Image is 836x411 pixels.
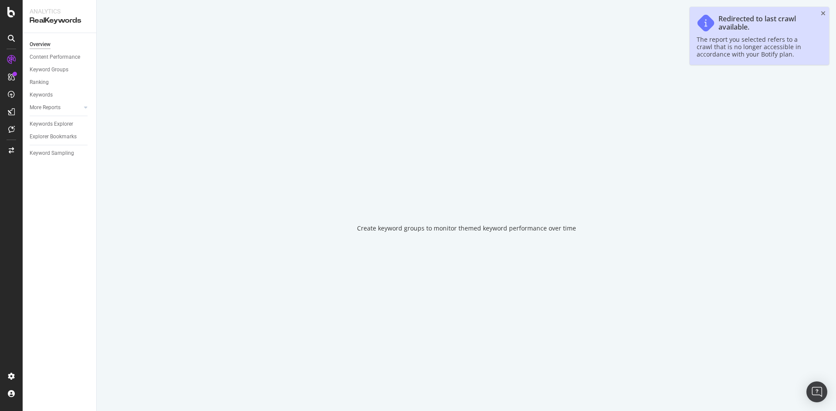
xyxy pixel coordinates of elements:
[30,53,90,62] a: Content Performance
[30,103,61,112] div: More Reports
[30,120,90,129] a: Keywords Explorer
[30,132,77,141] div: Explorer Bookmarks
[718,15,813,31] div: Redirected to last crawl available.
[30,40,51,49] div: Overview
[30,16,89,26] div: RealKeywords
[30,120,73,129] div: Keywords Explorer
[30,90,53,100] div: Keywords
[30,132,90,141] a: Explorer Bookmarks
[30,65,68,74] div: Keyword Groups
[821,10,826,17] div: close toast
[30,103,81,112] a: More Reports
[30,149,74,158] div: Keyword Sampling
[435,179,498,210] div: animation
[30,53,80,62] div: Content Performance
[30,78,90,87] a: Ranking
[357,224,576,233] div: Create keyword groups to monitor themed keyword performance over time
[30,149,90,158] a: Keyword Sampling
[30,7,89,16] div: Analytics
[806,381,827,402] div: Open Intercom Messenger
[697,36,813,58] div: The report you selected refers to a crawl that is no longer accessible in accordance with your Bo...
[30,40,90,49] a: Overview
[30,78,49,87] div: Ranking
[30,90,90,100] a: Keywords
[30,65,90,74] a: Keyword Groups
